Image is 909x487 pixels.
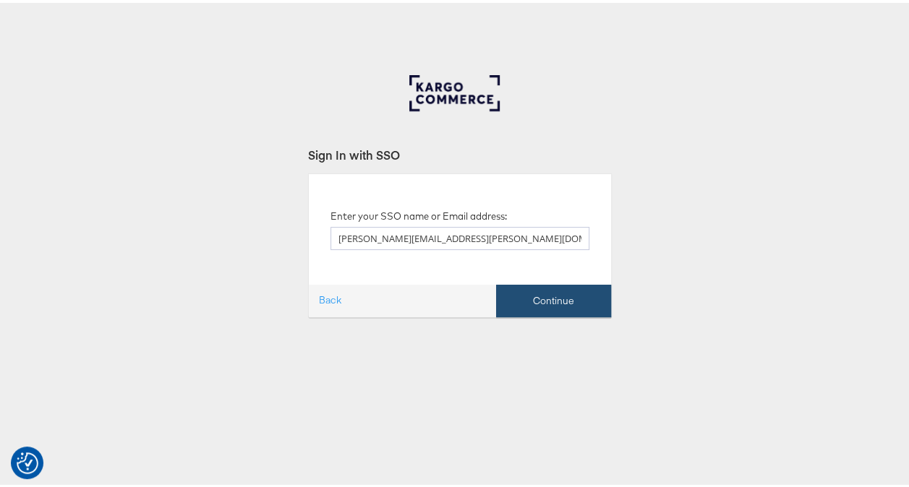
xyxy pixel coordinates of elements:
[17,449,38,471] button: Consent Preferences
[309,285,351,311] a: Back
[496,282,611,314] button: Continue
[330,207,507,220] label: Enter your SSO name or Email address:
[330,224,589,247] input: SSO name or Email address
[17,449,38,471] img: Revisit consent button
[308,144,612,160] div: Sign In with SSO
